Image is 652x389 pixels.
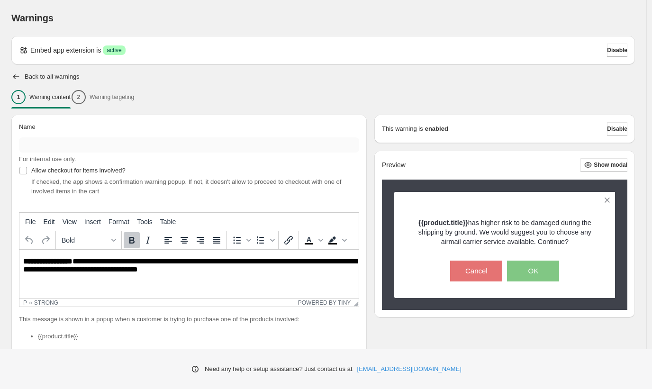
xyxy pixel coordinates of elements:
span: Format [109,218,129,226]
a: [EMAIL_ADDRESS][DOMAIN_NAME] [357,364,462,374]
p: This warning is [382,124,423,134]
div: Bullet list [229,232,253,248]
span: Disable [607,46,627,54]
button: Italic [140,232,156,248]
button: Align left [160,232,176,248]
span: Insert [84,218,101,226]
button: Formats [58,232,119,248]
button: Undo [21,232,37,248]
p: Warning content [29,93,71,101]
div: » [29,299,32,306]
button: Disable [607,122,627,136]
p: This message is shown in a popup when a customer is trying to purchase one of the products involved: [19,315,359,324]
div: p [23,299,27,306]
button: Insert/edit link [281,232,297,248]
a: Powered by Tiny [298,299,351,306]
div: Text color [301,232,325,248]
span: Warnings [11,13,54,23]
strong: {{product.title}} [418,219,468,226]
button: Align right [192,232,208,248]
span: Allow checkout for items involved? [31,167,126,174]
h2: Back to all warnings [25,73,80,81]
span: Disable [607,125,627,133]
span: View [63,218,77,226]
div: Background color [325,232,348,248]
button: OK [507,261,559,281]
span: Tools [137,218,153,226]
div: Resize [351,299,359,307]
button: Bold [124,232,140,248]
button: Redo [37,232,54,248]
strong: enabled [425,124,448,134]
li: {{product.title}} [38,332,359,341]
p: has higher risk to be damaged during the shipping by ground. We would suggest you to choose any a... [411,218,599,246]
div: Numbered list [253,232,276,248]
span: Bold [62,236,108,244]
iframe: Rich Text Area [19,250,359,298]
button: Disable [607,44,627,57]
button: 1Warning content [11,87,71,107]
span: Edit [44,218,55,226]
span: Name [19,123,36,130]
div: strong [34,299,58,306]
div: 1 [11,90,26,104]
button: Show modal [580,158,627,172]
button: Cancel [450,261,502,281]
button: Justify [208,232,225,248]
span: If checked, the app shows a confirmation warning popup. If not, it doesn't allow to proceed to ch... [31,178,341,195]
span: Show modal [594,161,627,169]
button: Align center [176,232,192,248]
p: Embed app extension is [30,45,101,55]
h2: Preview [382,161,406,169]
span: For internal use only. [19,155,76,163]
span: File [25,218,36,226]
span: Table [160,218,176,226]
span: active [107,46,121,54]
